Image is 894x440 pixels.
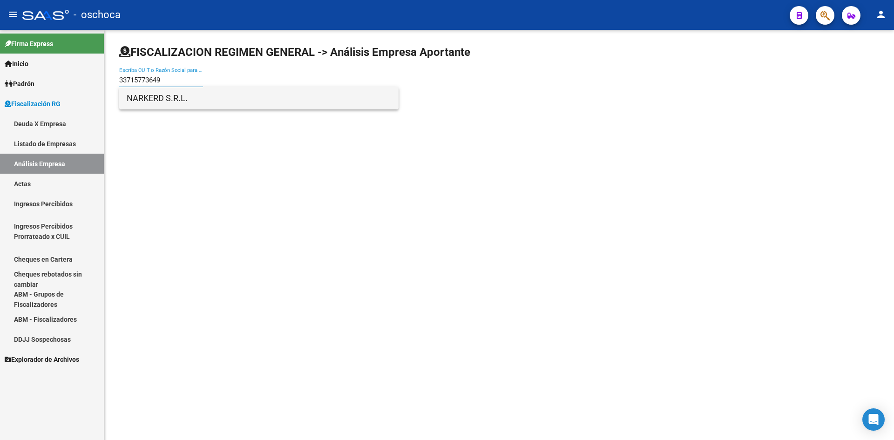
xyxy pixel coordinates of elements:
span: Inicio [5,59,28,69]
span: - oschoca [74,5,121,25]
span: Firma Express [5,39,53,49]
span: NARKERD S.R.L. [127,87,391,109]
span: Explorador de Archivos [5,354,79,365]
span: Padrón [5,79,34,89]
h1: FISCALIZACION REGIMEN GENERAL -> Análisis Empresa Aportante [119,45,470,60]
span: Fiscalización RG [5,99,61,109]
div: Open Intercom Messenger [862,408,885,431]
mat-icon: menu [7,9,19,20]
mat-icon: person [875,9,887,20]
